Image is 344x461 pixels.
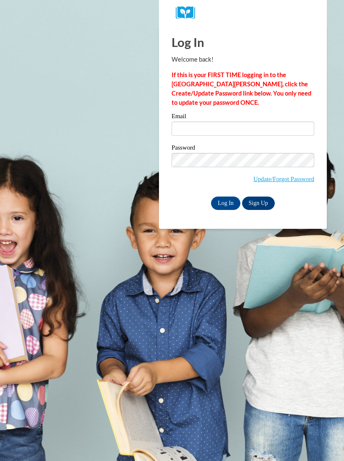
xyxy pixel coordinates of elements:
[172,113,314,122] label: Email
[253,176,314,182] a: Update/Forgot Password
[176,6,310,19] a: COX Campus
[176,6,201,19] img: Logo brand
[172,34,314,51] h1: Log In
[172,145,314,153] label: Password
[211,197,240,210] input: Log In
[172,55,314,64] p: Welcome back!
[242,197,275,210] a: Sign Up
[172,71,311,106] strong: If this is your FIRST TIME logging in to the [GEOGRAPHIC_DATA][PERSON_NAME], click the Create/Upd...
